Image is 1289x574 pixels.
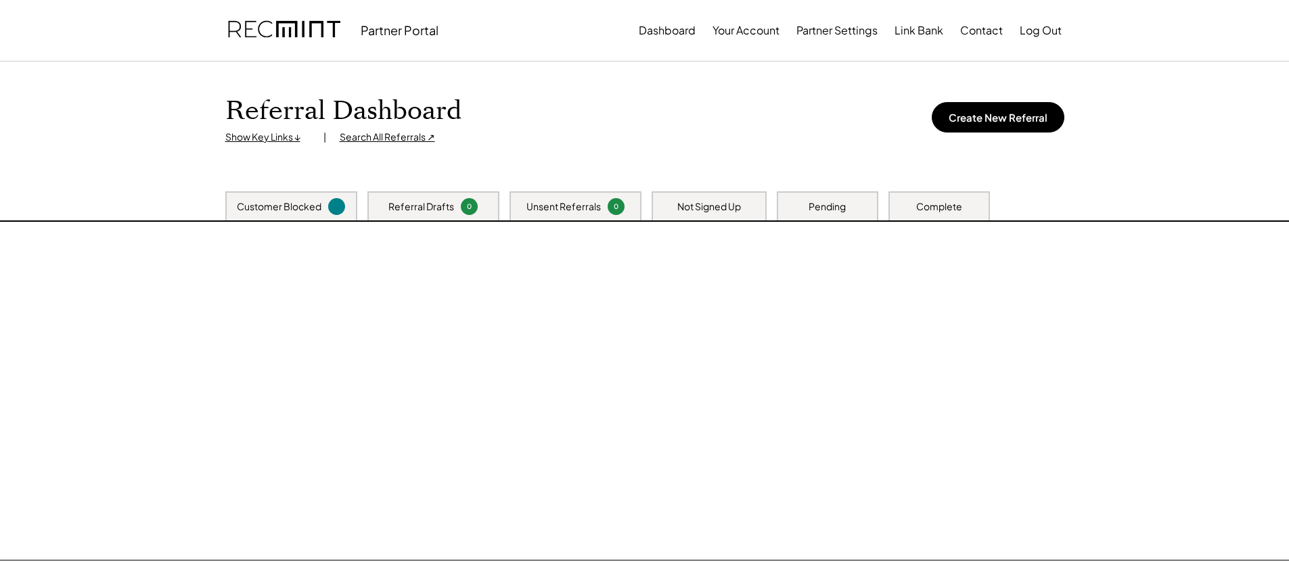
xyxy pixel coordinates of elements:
[225,130,310,144] div: Show Key Links ↓
[361,22,438,38] div: Partner Portal
[932,102,1064,133] button: Create New Referral
[677,200,741,214] div: Not Signed Up
[713,17,779,44] button: Your Account
[225,95,461,127] h1: Referral Dashboard
[960,17,1003,44] button: Contact
[323,130,326,144] div: |
[916,200,962,214] div: Complete
[796,17,878,44] button: Partner Settings
[895,17,943,44] button: Link Bank
[340,130,435,144] div: Search All Referrals ↗
[463,201,476,212] div: 0
[237,200,321,214] div: Customer Blocked
[610,201,623,212] div: 0
[809,200,846,214] div: Pending
[526,200,601,214] div: Unsent Referrals
[388,200,454,214] div: Referral Drafts
[1020,17,1062,44] button: Log Out
[639,17,696,44] button: Dashboard
[228,7,340,53] img: recmint-logotype%403x.png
